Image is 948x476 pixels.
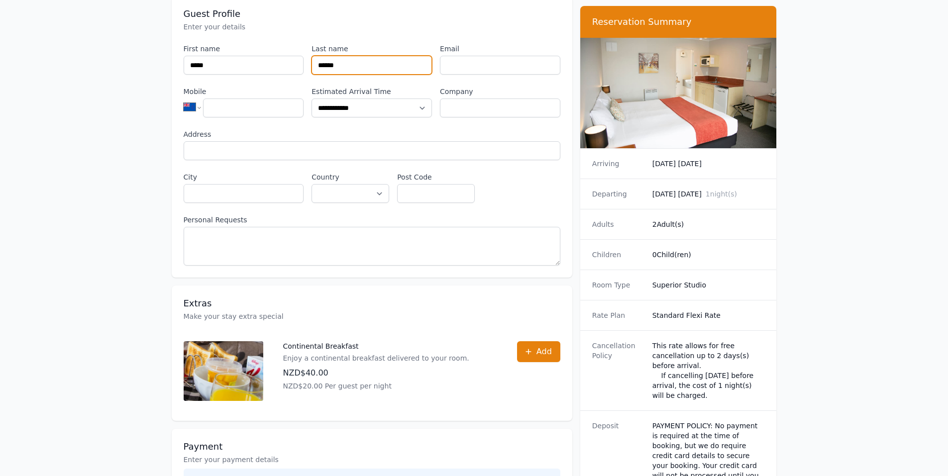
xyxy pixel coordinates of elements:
[184,311,560,321] p: Make your stay extra special
[184,172,304,182] label: City
[312,87,432,96] label: Estimated Arrival Time
[592,310,644,320] dt: Rate Plan
[652,310,765,320] dd: Standard Flexi Rate
[536,346,552,358] span: Add
[312,172,389,182] label: Country
[592,189,644,199] dt: Departing
[184,44,304,54] label: First name
[592,219,644,229] dt: Adults
[440,87,560,96] label: Company
[283,353,469,363] p: Enjoy a continental breakfast delivered to your room.
[652,250,765,260] dd: 0 Child(ren)
[517,341,560,362] button: Add
[283,367,469,379] p: NZD$40.00
[592,250,644,260] dt: Children
[397,172,475,182] label: Post Code
[184,87,304,96] label: Mobile
[652,189,765,199] dd: [DATE] [DATE]
[312,44,432,54] label: Last name
[184,129,560,139] label: Address
[283,341,469,351] p: Continental Breakfast
[440,44,560,54] label: Email
[706,190,737,198] span: 1 night(s)
[580,38,777,148] img: Superior Studio
[592,280,644,290] dt: Room Type
[283,381,469,391] p: NZD$20.00 Per guest per night
[184,215,560,225] label: Personal Requests
[184,297,560,309] h3: Extras
[652,280,765,290] dd: Superior Studio
[652,341,765,400] div: This rate allows for free cancellation up to 2 days(s) before arrival. If cancelling [DATE] befor...
[184,341,263,401] img: Continental Breakfast
[184,455,560,465] p: Enter your payment details
[184,22,560,32] p: Enter your details
[592,16,765,28] h3: Reservation Summary
[652,219,765,229] dd: 2 Adult(s)
[184,441,560,453] h3: Payment
[592,159,644,169] dt: Arriving
[652,159,765,169] dd: [DATE] [DATE]
[184,8,560,20] h3: Guest Profile
[592,341,644,400] dt: Cancellation Policy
